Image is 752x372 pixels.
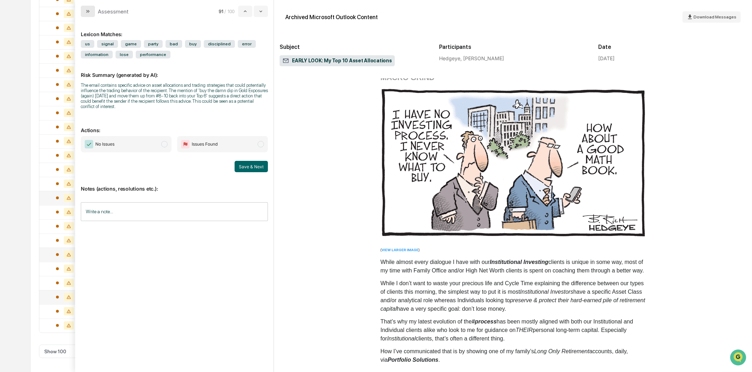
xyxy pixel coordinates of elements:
span: signal [97,40,118,48]
span: error [238,40,256,48]
span: / 100 [224,9,237,14]
span: us [81,40,94,48]
span: information [81,51,113,58]
small: ( ) [381,248,420,252]
button: Start new chat [120,56,129,65]
span: Pylon [71,120,86,125]
a: 🖐️Preclearance [4,86,49,99]
i: Institutional Investing [490,259,548,265]
span: Preclearance [14,89,46,96]
a: VIEW LARGER IMAGE [382,248,419,252]
a: 🗄️Attestations [49,86,91,99]
i: Institutional [387,336,416,342]
iframe: Open customer support [729,349,748,368]
h2: Participants [439,44,587,50]
img: 10.03.2024_math_book_cartoon.png [381,88,646,237]
h2: Subject [280,44,428,50]
a: 🔎Data Lookup [4,100,47,113]
p: How can we help? [7,15,129,26]
a: Powered byPylon [50,120,86,125]
div: 🖐️ [7,90,13,96]
span: game [121,40,141,48]
i: THEIR [516,327,533,333]
img: Flag [181,140,190,148]
h2: Date [598,44,746,50]
span: bad [165,40,182,48]
span: While I don’t want to waste your precious life and Cycle Time explaining the difference between o... [381,280,645,312]
i: Long Only Retirement [534,348,589,354]
div: 🔎 [7,103,13,109]
span: Data Lookup [14,103,45,110]
span: 91 [219,9,223,14]
span: That’s why my latest evolution of the has been mostly aligned with both our Institutional and Ind... [381,319,633,342]
div: [DATE] [598,55,614,61]
span: party [144,40,163,48]
i: preserve & protect their hard-earned pile of retirement capital [381,297,645,312]
span: Download Messages [694,15,736,19]
span: performance [136,51,170,58]
i: Institutional Investors [520,289,573,295]
span: EARLY LOOK: My Top 10 Asset Allocations [282,57,392,64]
span: While almost every dialogue I have with our clients is unique in some way, most of my time with F... [381,259,644,274]
div: Lexicon Matches: [81,23,268,37]
img: Checkmark [85,140,93,148]
span: lose [116,51,133,58]
span: Attestations [58,89,88,96]
div: 🗄️ [51,90,57,96]
p: Notes (actions, resolutions etc.): [81,177,268,192]
div: Archived Microsoft Outlook Content [285,14,378,21]
span: Issues Found [192,141,218,148]
div: We're available if you need us! [24,61,90,67]
span: No Issues [95,141,114,148]
span: disciplined [204,40,235,48]
div: Assessment [98,8,129,15]
div: Start new chat [24,54,116,61]
div: Hedgeye, [PERSON_NAME] [439,55,587,61]
span: buy [185,40,201,48]
p: Risk Summary (generated by AI): [81,63,268,78]
button: Download Messages [683,11,741,23]
p: Actions: [81,119,268,133]
span: How I’ve communicated that is by showing one of my family’s accounts, daily, via . [381,348,628,363]
button: Save & Next [235,161,268,172]
img: 1746055101610-c473b297-6a78-478c-a979-82029cc54cd1 [7,54,20,67]
h3: Macro Grind [381,74,646,81]
div: The email contains specific advice on asset allocations and trading strategies that could potenti... [81,83,268,109]
i: Portfolio Solutions [388,357,438,363]
i: #process [472,319,496,325]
